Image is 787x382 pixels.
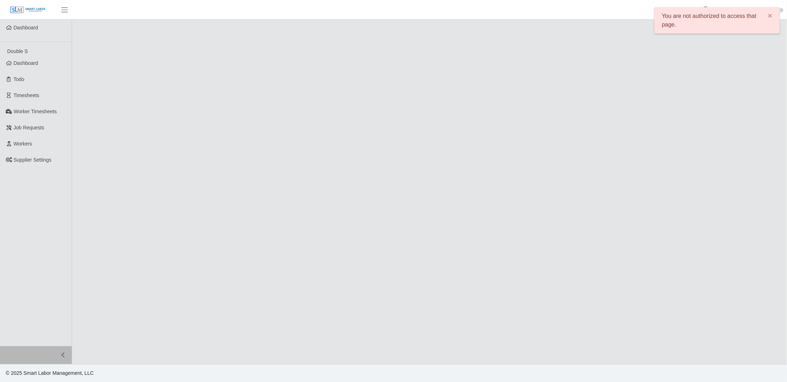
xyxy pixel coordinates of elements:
span: Job Requests [14,125,44,130]
span: Supplier Settings [14,157,52,163]
span: Todo [14,76,24,82]
a: Double S Electric Service Corp [715,6,783,14]
span: © 2025 Smart Labor Management, LLC [6,370,94,376]
span: Workers [14,141,32,147]
span: Dashboard [14,25,38,30]
span: Dashboard [14,60,38,66]
span: Worker Timesheets [14,109,57,114]
div: You are not authorized to access that page. [654,7,780,34]
span: Double S [7,48,28,54]
img: SLM Logo [10,6,46,14]
span: Timesheets [14,92,39,98]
